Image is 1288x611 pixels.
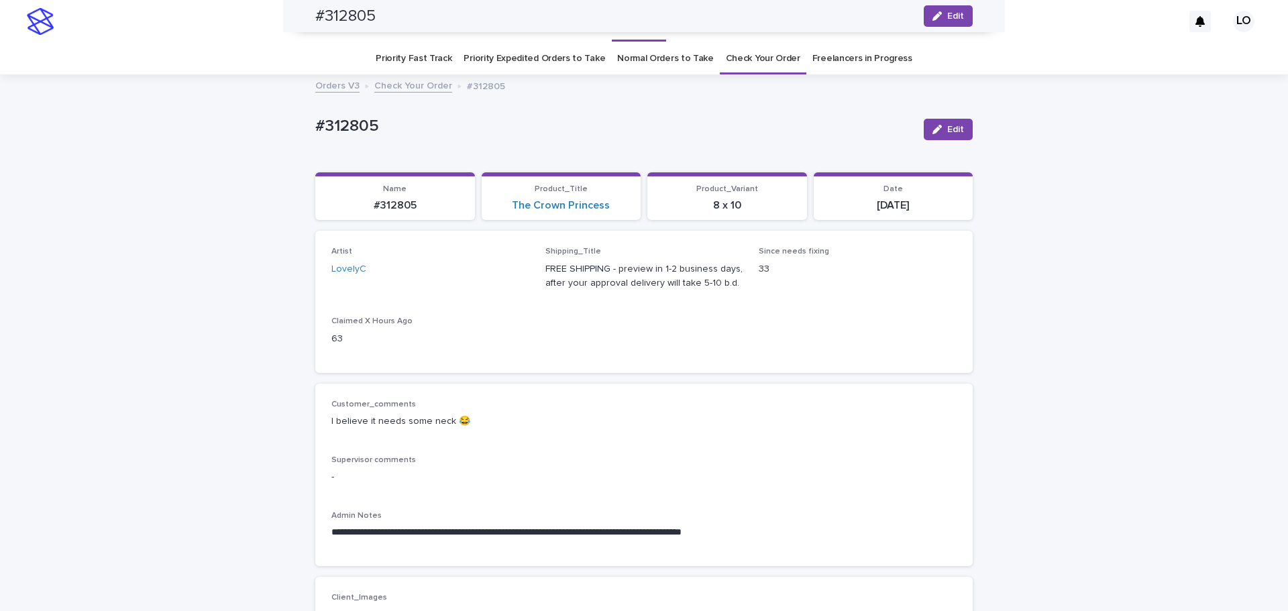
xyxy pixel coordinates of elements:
[812,43,912,74] a: Freelancers in Progress
[947,125,964,134] span: Edit
[331,317,413,325] span: Claimed X Hours Ago
[467,78,505,93] p: #312805
[883,185,903,193] span: Date
[512,199,610,212] a: The Crown Princess
[315,117,913,136] p: #312805
[759,247,829,256] span: Since needs fixing
[655,199,799,212] p: 8 x 10
[331,512,382,520] span: Admin Notes
[924,119,973,140] button: Edit
[331,247,352,256] span: Artist
[464,43,605,74] a: Priority Expedited Orders to Take
[331,262,366,276] a: LovelyC
[331,470,957,484] p: -
[376,43,451,74] a: Priority Fast Track
[331,594,387,602] span: Client_Images
[545,262,743,290] p: FREE SHIPPING - preview in 1-2 business days, after your approval delivery will take 5-10 b.d.
[331,400,416,408] span: Customer_comments
[822,199,965,212] p: [DATE]
[383,185,407,193] span: Name
[535,185,588,193] span: Product_Title
[331,414,957,429] p: I believe it needs some neck 😂
[696,185,758,193] span: Product_Variant
[545,247,601,256] span: Shipping_Title
[617,43,714,74] a: Normal Orders to Take
[759,262,957,276] p: 33
[323,199,467,212] p: #312805
[726,43,800,74] a: Check Your Order
[374,77,452,93] a: Check Your Order
[331,332,529,346] p: 63
[315,77,360,93] a: Orders V3
[1233,11,1254,32] div: LO
[27,8,54,35] img: stacker-logo-s-only.png
[331,456,416,464] span: Supervisor comments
